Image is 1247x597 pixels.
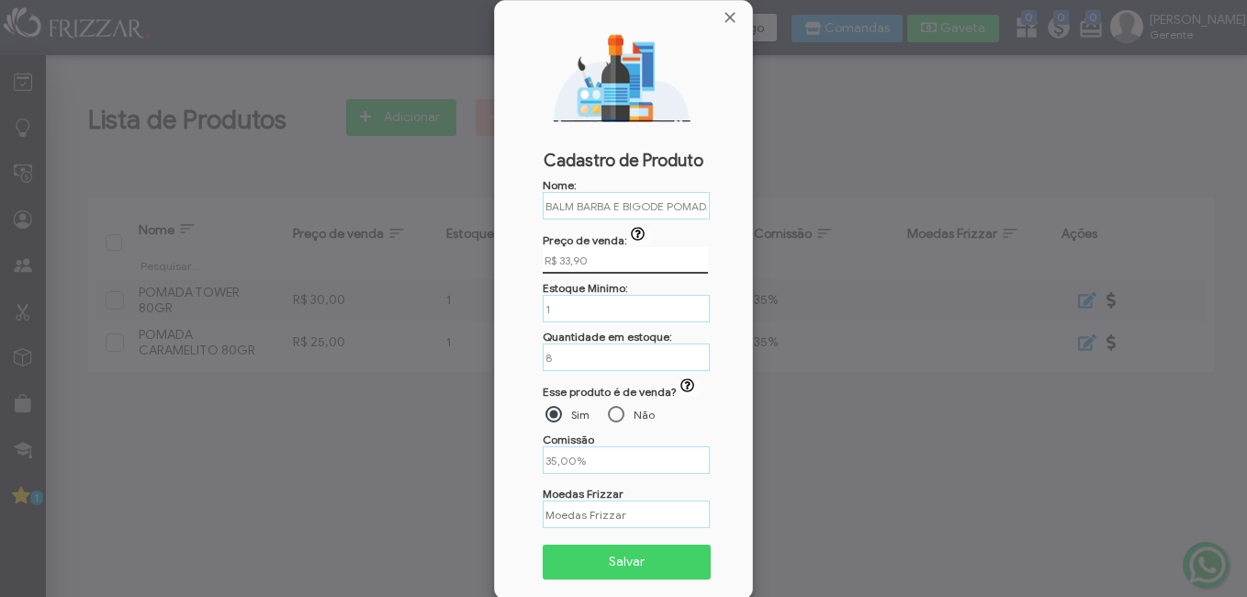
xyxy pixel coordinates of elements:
[506,151,741,171] span: Cadastro de Produto
[543,545,711,580] button: Salvar
[543,192,710,220] input: Nome
[571,408,590,422] label: Sim
[543,501,710,528] input: Moedas Frizzar
[543,446,710,474] input: Comissão
[543,178,577,192] label: Nome:
[543,487,623,501] label: Moedas Frizzar
[543,385,677,399] span: Esse produto é de venda?
[634,408,655,422] label: Não
[543,344,710,371] input: Quandidade em estoque
[721,8,739,27] a: Fechar
[627,227,653,245] button: Preço de venda:
[543,281,628,295] label: Estoque Minimo:
[543,295,710,322] input: Você receberá um aviso quando o seu estoque atingir o estoque mínimo.
[509,30,738,122] img: Novo Produto
[556,548,698,576] span: Salvar
[543,247,708,274] input: Caso seja um produto de uso quanto você cobra por dose aplicada
[543,433,594,446] label: Comissão
[543,233,654,247] label: Preço de venda:
[543,330,672,344] label: Quantidade em estoque:
[677,378,702,397] button: ui-button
